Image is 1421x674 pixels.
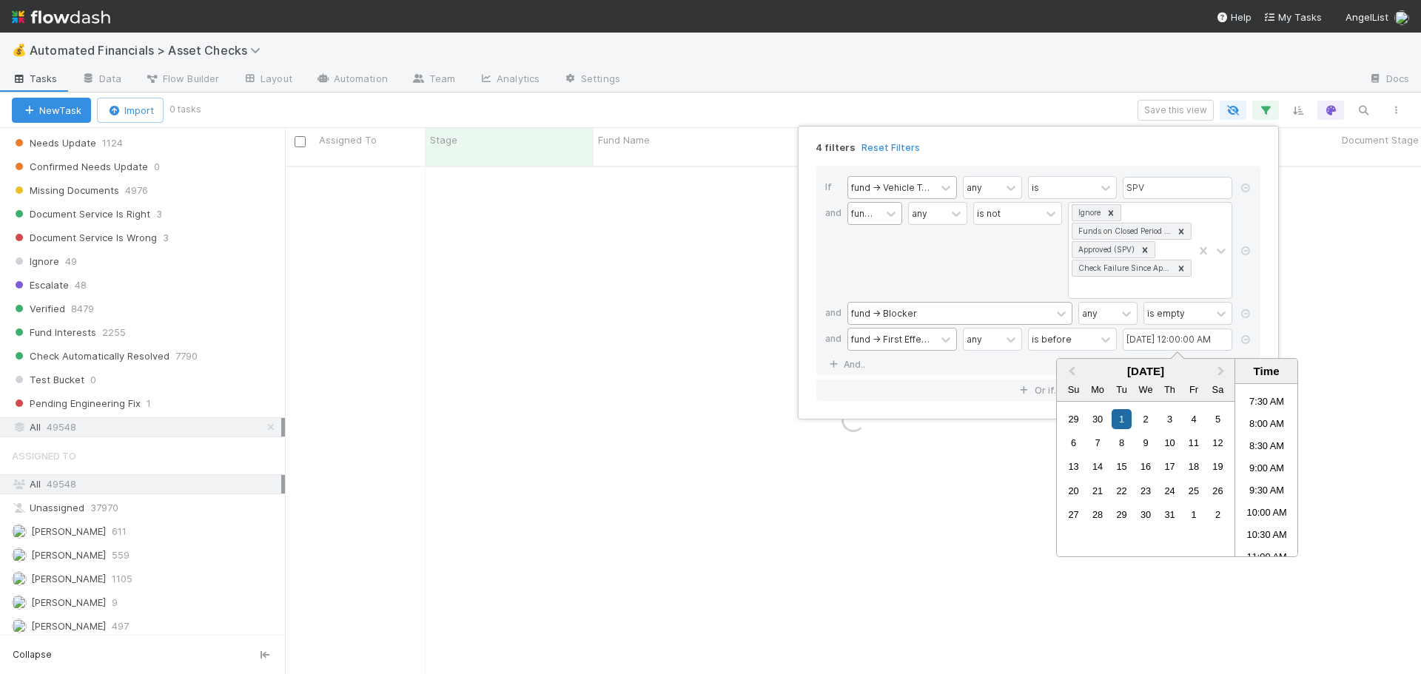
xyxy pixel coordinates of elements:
[1147,306,1185,320] div: is empty
[1112,409,1132,429] div: Choose Tuesday, July 1st, 2025
[1112,456,1132,476] div: Choose Tuesday, July 15th, 2025
[1208,456,1228,476] div: Choose Saturday, July 19th, 2025
[1112,433,1132,453] div: Choose Tuesday, July 8th, 2025
[1235,437,1298,459] li: 8:30 AM
[1135,505,1155,525] div: Choose Wednesday, July 30th, 2025
[825,354,872,375] a: And..
[1160,481,1180,501] div: Choose Thursday, July 24th, 2025
[1183,380,1203,400] div: Friday
[851,181,933,194] div: fund -> Vehicle Type
[1183,456,1203,476] div: Choose Friday, July 18th, 2025
[977,206,1001,220] div: is not
[912,206,927,220] div: any
[1074,242,1137,257] div: Approved (SPV)
[825,202,847,302] div: and
[1235,547,1298,570] li: 11:00 AM
[1208,409,1228,429] div: Choose Saturday, July 5th, 2025
[1074,260,1173,276] div: Check Failure Since Approved (SPV)
[816,380,1260,401] button: Or if...
[1235,384,1298,556] ul: Time
[1183,409,1203,429] div: Choose Friday, July 4th, 2025
[1088,380,1108,400] div: Monday
[1074,205,1103,220] div: Ignore
[1032,181,1039,194] div: is
[1208,380,1228,400] div: Saturday
[1183,505,1203,525] div: Choose Friday, August 1st, 2025
[1183,433,1203,453] div: Choose Friday, July 11th, 2025
[1082,306,1098,320] div: any
[1208,481,1228,501] div: Choose Saturday, July 26th, 2025
[1088,505,1108,525] div: Choose Monday, July 28th, 2025
[1112,481,1132,501] div: Choose Tuesday, July 22nd, 2025
[1239,365,1294,377] div: Time
[1183,481,1203,501] div: Choose Friday, July 25th, 2025
[967,181,982,194] div: any
[1064,505,1084,525] div: Choose Sunday, July 27th, 2025
[1135,456,1155,476] div: Choose Wednesday, July 16th, 2025
[1160,505,1180,525] div: Choose Thursday, July 31st, 2025
[825,176,847,202] div: If
[1235,392,1298,414] li: 7:30 AM
[1064,433,1084,453] div: Choose Sunday, July 6th, 2025
[825,302,847,328] div: and
[1061,407,1229,527] div: Month July, 2025
[1135,380,1155,400] div: Wednesday
[1064,409,1084,429] div: Choose Sunday, June 29th, 2025
[1057,365,1234,377] div: [DATE]
[1064,380,1084,400] div: Sunday
[1135,481,1155,501] div: Choose Wednesday, July 23rd, 2025
[1088,409,1108,429] div: Choose Monday, June 30th, 2025
[1235,503,1298,525] li: 10:00 AM
[1112,505,1132,525] div: Choose Tuesday, July 29th, 2025
[1235,481,1298,503] li: 9:30 AM
[967,332,982,346] div: any
[1235,414,1298,437] li: 8:00 AM
[1088,456,1108,476] div: Choose Monday, July 14th, 2025
[1235,525,1298,547] li: 10:30 AM
[851,206,878,220] div: fund -> Stage
[825,328,847,354] div: and
[1064,481,1084,501] div: Choose Sunday, July 20th, 2025
[1088,481,1108,501] div: Choose Monday, July 21st, 2025
[1160,380,1180,400] div: Thursday
[816,141,856,154] span: 4 filters
[1211,360,1234,384] button: Next Month
[1135,433,1155,453] div: Choose Wednesday, July 9th, 2025
[1112,380,1132,400] div: Tuesday
[1032,332,1072,346] div: is before
[1135,409,1155,429] div: Choose Wednesday, July 2nd, 2025
[1160,456,1180,476] div: Choose Thursday, July 17th, 2025
[861,141,920,154] a: Reset Filters
[851,332,933,346] div: fund -> First Effective Close At
[1160,433,1180,453] div: Choose Thursday, July 10th, 2025
[1074,223,1173,239] div: Funds on Closed Period Accounting
[1064,456,1084,476] div: Choose Sunday, July 13th, 2025
[1088,433,1108,453] div: Choose Monday, July 7th, 2025
[1058,360,1082,384] button: Previous Month
[1235,459,1298,481] li: 9:00 AM
[1208,433,1228,453] div: Choose Saturday, July 12th, 2025
[1160,409,1180,429] div: Choose Thursday, July 3rd, 2025
[1208,505,1228,525] div: Choose Saturday, August 2nd, 2025
[1056,358,1298,557] div: Choose Date and Time
[851,306,917,320] div: fund -> Blocker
